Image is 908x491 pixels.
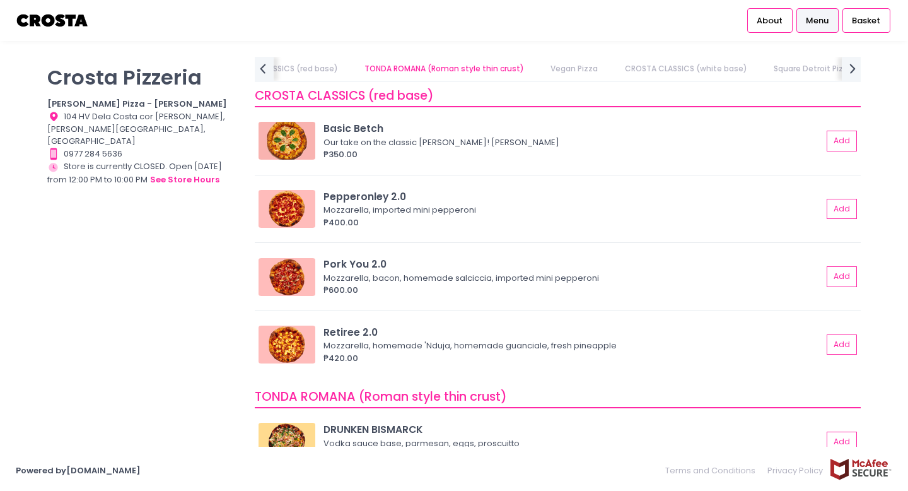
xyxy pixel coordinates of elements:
[323,136,818,149] div: Our take on the classic [PERSON_NAME]! [PERSON_NAME]
[255,388,507,405] span: TONDA ROMANA (Roman style thin crust)
[612,57,759,81] a: CROSTA CLASSICS (white base)
[852,15,880,27] span: Basket
[323,340,818,352] div: Mozzarella, homemade 'Nduja, homemade guanciale, fresh pineapple
[212,57,350,81] a: CROSTA CLASSICS (red base)
[47,148,239,160] div: 0977 284 5636
[259,190,315,228] img: Pepperonley 2.0
[827,432,857,453] button: Add
[323,437,818,450] div: Vodka sauce base, parmesan, eggs, proscuitto
[538,57,610,81] a: Vegan Pizza
[323,257,822,271] div: Pork You 2.0
[747,8,793,32] a: About
[323,204,818,216] div: Mozzarella, imported mini pepperoni
[47,98,227,110] b: [PERSON_NAME] Pizza - [PERSON_NAME]
[757,15,783,27] span: About
[665,458,762,483] a: Terms and Conditions
[16,464,141,476] a: Powered by[DOMAIN_NAME]
[323,216,822,229] div: ₱400.00
[352,57,537,81] a: TONDA ROMANA (Roman style thin crust)
[259,326,315,364] img: Retiree 2.0
[47,110,239,148] div: 104 HV Dela Costa cor [PERSON_NAME], [PERSON_NAME][GEOGRAPHIC_DATA], [GEOGRAPHIC_DATA]
[16,9,90,32] img: logo
[323,121,822,136] div: Basic Betch
[796,8,839,32] a: Menu
[827,266,857,287] button: Add
[323,284,822,297] div: ₱600.00
[827,199,857,220] button: Add
[323,189,822,204] div: Pepperonley 2.0
[761,57,864,81] a: Square Detroit Pizza
[259,423,315,461] img: DRUNKEN BISMARCK
[323,272,818,285] div: Mozzarella, bacon, homemade salciccia, imported mini pepperoni
[149,173,220,187] button: see store hours
[323,352,822,365] div: ₱420.00
[827,334,857,355] button: Add
[806,15,829,27] span: Menu
[47,65,239,90] p: Crosta Pizzeria
[47,160,239,187] div: Store is currently CLOSED. Open [DATE] from 12:00 PM to 10:00 PM
[259,122,315,160] img: Basic Betch
[762,458,830,483] a: Privacy Policy
[323,148,822,161] div: ₱350.00
[323,422,822,437] div: DRUNKEN BISMARCK
[259,258,315,296] img: Pork You 2.0
[827,131,857,151] button: Add
[829,458,892,480] img: mcafee-secure
[323,325,822,340] div: Retiree 2.0
[255,87,434,104] span: CROSTA CLASSICS (red base)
